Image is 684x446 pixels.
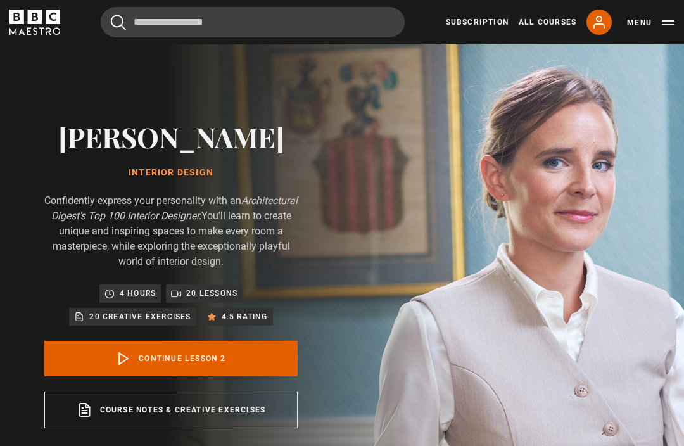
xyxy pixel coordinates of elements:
[44,168,298,178] h1: Interior Design
[627,16,674,29] button: Toggle navigation
[222,310,268,323] p: 4.5 rating
[186,287,237,300] p: 20 lessons
[44,392,298,428] a: Course notes & creative exercises
[446,16,509,28] a: Subscription
[44,341,298,376] a: Continue lesson 2
[9,10,60,35] svg: BBC Maestro
[519,16,576,28] a: All Courses
[101,7,405,37] input: Search
[120,287,156,300] p: 4 hours
[89,310,191,323] p: 20 creative exercises
[44,193,298,269] p: Confidently express your personality with an You'll learn to create unique and inspiring spaces t...
[111,15,126,30] button: Submit the search query
[44,120,298,153] h2: [PERSON_NAME]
